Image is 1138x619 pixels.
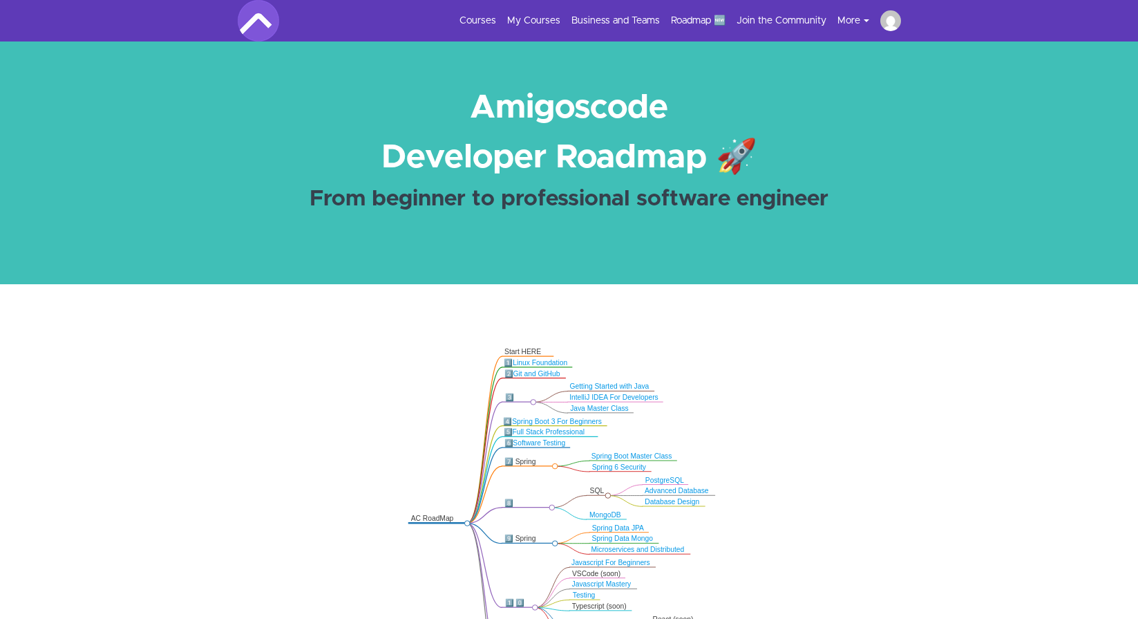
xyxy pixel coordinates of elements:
[513,359,567,367] a: Linux Foundation
[504,358,568,367] div: 1️⃣
[592,524,644,532] a: Spring Data JPA
[571,14,660,28] a: Business and Teams
[571,559,650,566] a: Javascript For Beginners
[411,515,464,533] div: AC RoadMap 🚀
[671,14,726,28] a: Roadmap 🆕
[737,14,826,28] a: Join the Community
[590,487,605,496] div: SQL
[573,591,596,599] a: Testing
[507,14,560,28] a: My Courses
[569,382,649,390] a: Getting Started with Java
[569,394,658,401] a: IntelliJ IDEA For Developers
[591,535,653,542] a: Spring Data Mongo
[880,10,901,31] img: slpm146@gmail.com
[572,580,632,588] a: Javascript Mastery
[570,405,629,412] a: Java Master Class
[504,428,585,445] a: Full Stack Professional 🔥
[645,487,709,495] a: Advanced Database
[591,452,672,460] a: Spring Boot Master Class
[504,535,551,553] div: 9️⃣ Spring Boot
[572,569,621,578] div: VSCode (soon)
[504,428,594,446] div: 5️⃣
[837,14,880,28] button: More
[504,439,566,448] div: 6️⃣
[504,348,549,366] div: Start HERE 👋🏿
[505,394,530,412] div: 3️⃣ Java
[310,188,828,210] strong: From beginner to professional software engineer
[589,511,621,519] a: MongoDB
[591,546,684,553] a: Microservices and Distributed
[645,498,699,506] a: Database Design
[512,418,602,425] a: Spring Boot 3 For Beginners
[381,141,757,174] strong: Developer Roadmap 🚀
[503,417,603,426] div: 4️⃣
[513,439,565,447] a: Software Testing
[459,14,496,28] a: Courses
[470,91,668,124] strong: Amigoscode
[572,602,627,611] div: Typescript (soon)
[592,463,646,471] a: Spring 6 Security
[505,599,532,617] div: 1️⃣ 0️⃣ JS
[504,457,551,475] div: 7️⃣ Spring Boot
[504,369,562,378] div: 2️⃣
[513,370,560,378] a: Git and GitHub
[504,499,549,517] div: 8️⃣ Databases
[645,477,684,484] a: PostgreSQL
